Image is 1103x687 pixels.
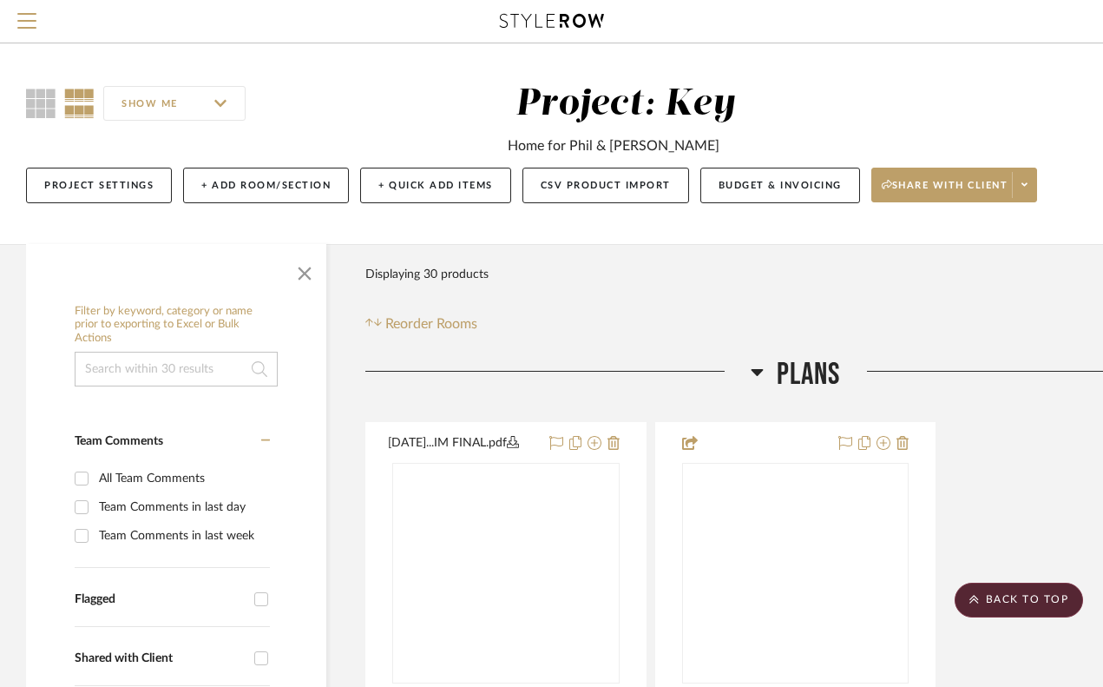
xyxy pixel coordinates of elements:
span: Reorder Rooms [385,314,477,334]
div: Team Comments in last day [99,493,266,521]
input: Search within 30 results [75,352,278,386]
button: Budget & Invoicing [700,168,860,203]
button: CSV Product Import [522,168,689,203]
button: Project Settings [26,168,172,203]
div: Home for Phil & [PERSON_NAME] [508,135,719,156]
button: Reorder Rooms [365,314,477,334]
button: Close [287,253,322,287]
scroll-to-top-button: BACK TO TOP [955,583,1083,618]
div: Shared with Client [75,651,246,666]
button: [DATE]...IM FINAL.pdf [388,433,539,454]
div: Flagged [75,592,246,607]
span: Share with client [882,179,1008,205]
div: Displaying 30 products [365,257,489,292]
span: Plans [777,356,841,393]
span: Team Comments [75,435,163,447]
div: Project: Key [515,86,735,122]
h6: Filter by keyword, category or name prior to exporting to Excel or Bulk Actions [75,305,278,346]
div: Team Comments in last week [99,522,266,550]
button: + Add Room/Section [183,168,349,203]
button: + Quick Add Items [360,168,511,203]
button: Share with client [871,168,1038,202]
div: All Team Comments [99,465,266,492]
